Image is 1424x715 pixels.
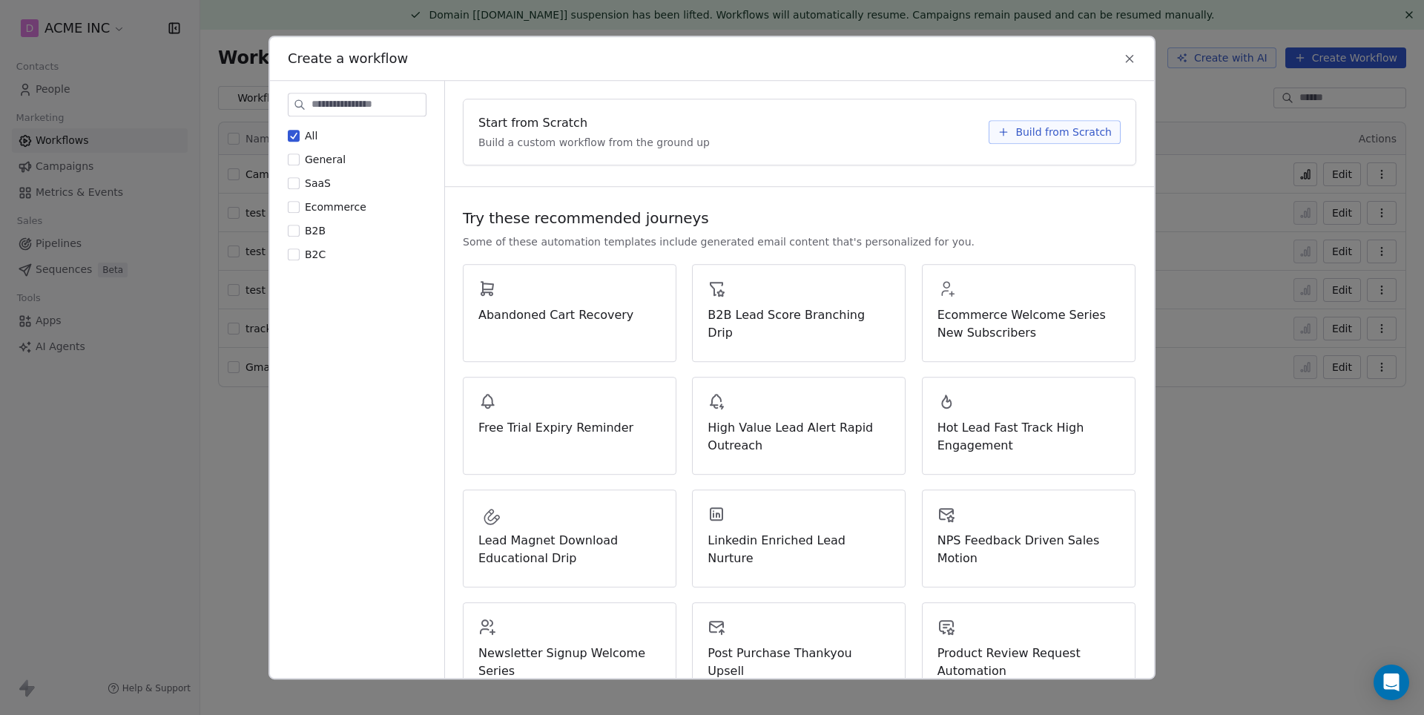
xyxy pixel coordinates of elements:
[937,306,1120,342] span: Ecommerce Welcome Series New Subscribers
[937,645,1120,680] span: Product Review Request Automation
[288,49,408,68] span: Create a workflow
[708,645,890,680] span: Post Purchase Thankyou Upsell
[305,248,326,260] span: B2C
[288,176,300,191] button: SaaS
[305,154,346,165] span: General
[937,419,1120,455] span: Hot Lead Fast Track High Engagement
[305,177,331,189] span: SaaS
[288,128,300,143] button: All
[305,130,317,142] span: All
[463,208,709,228] span: Try these recommended journeys
[478,532,661,567] span: Lead Magnet Download Educational Drip
[937,532,1120,567] span: NPS Feedback Driven Sales Motion
[288,200,300,214] button: Ecommerce
[305,225,326,237] span: B2B
[478,135,710,150] span: Build a custom workflow from the ground up
[288,152,300,167] button: General
[305,201,366,213] span: Ecommerce
[463,234,975,249] span: Some of these automation templates include generated email content that's personalized for you.
[708,306,890,342] span: B2B Lead Score Branching Drip
[989,120,1121,144] button: Build from Scratch
[288,223,300,238] button: B2B
[478,419,661,437] span: Free Trial Expiry Reminder
[1374,665,1409,700] div: Open Intercom Messenger
[708,532,890,567] span: Linkedin Enriched Lead Nurture
[478,114,587,132] span: Start from Scratch
[708,419,890,455] span: High Value Lead Alert Rapid Outreach
[478,645,661,680] span: Newsletter Signup Welcome Series
[478,306,661,324] span: Abandoned Cart Recovery
[288,247,300,262] button: B2C
[1015,125,1112,139] span: Build from Scratch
